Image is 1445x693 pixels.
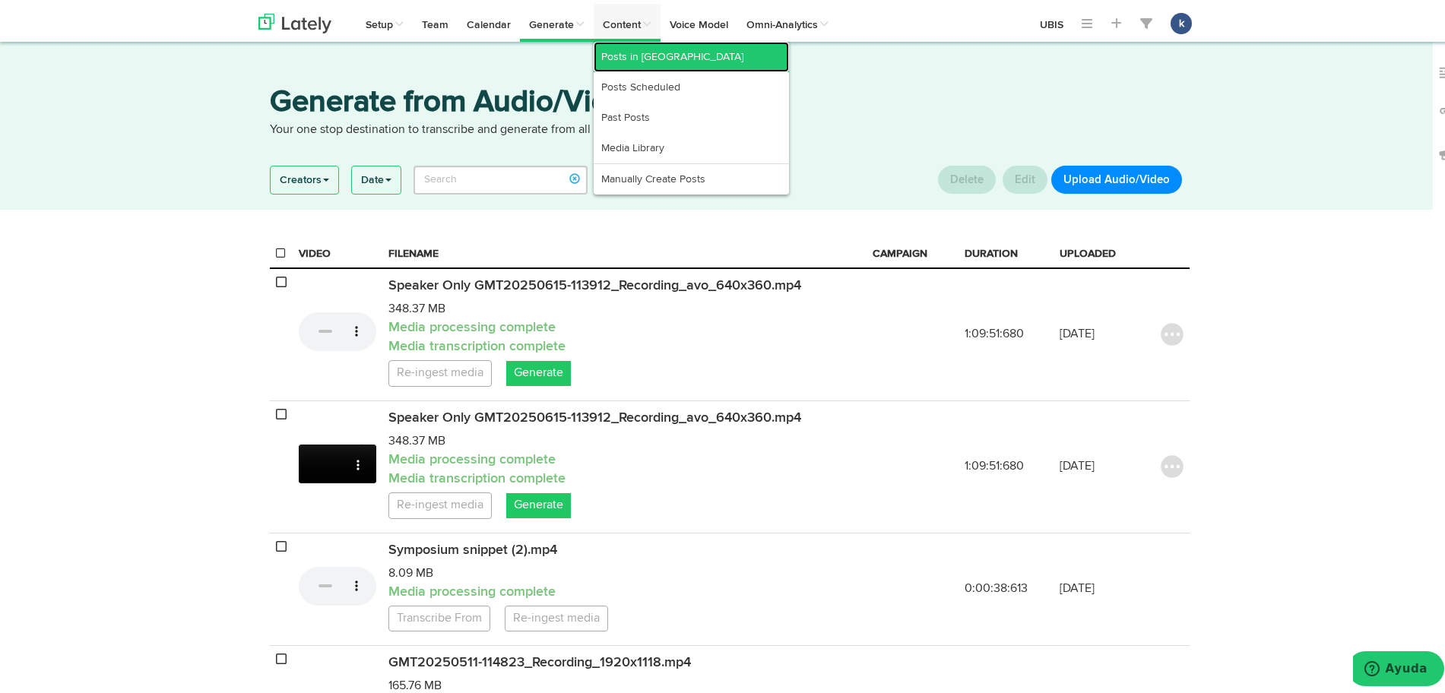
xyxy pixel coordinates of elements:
td: [DATE] [1054,397,1144,529]
a: Generate [506,357,571,382]
img: icon_menu_button.svg [1161,319,1184,342]
button: Upload Audio/Video [1051,162,1182,190]
input: Search [414,162,588,191]
p: Your one stop destination to transcribe and generate from all of your Audio/Video sources. [270,118,1190,135]
a: Transcribe From [388,602,490,628]
a: Re-ingest media [505,602,608,628]
a: Date [352,163,401,190]
span: Speaker Only GMT20250615-113912_Recording_avo_640x360.mp4 [388,275,801,289]
button: Delete [938,162,996,190]
span: 1:09:51:680 [965,457,1024,469]
video: Your browser does not support HTML5 video. [299,441,376,479]
p: Media processing complete [388,447,860,467]
a: Past Posts [594,99,789,129]
span: 0:00:38:613 [965,579,1028,591]
td: [DATE] [1054,264,1144,397]
img: icon_menu_button.svg [1161,451,1184,474]
span: Symposium snippet (2).mp4 [388,540,557,553]
p: Media transcription complete [388,334,860,353]
span: 1:09:51:680 [965,324,1024,337]
a: Posts Scheduled [594,68,789,99]
img: logo_lately_bg_light.svg [258,10,331,30]
span: Speaker Only GMT20250615-113912_Recording_avo_640x360.mp4 [388,407,801,421]
a: Re-ingest media [388,489,492,515]
a: Media Library [594,129,789,160]
span: 348.37 MB [388,299,445,312]
a: Generate [506,489,571,514]
video: Your browser does not support HTML5 video. [299,309,376,347]
span: 8.09 MB [388,564,433,576]
h3: Generate from Audio/Video [270,84,1190,118]
th: FILENAME [382,236,867,264]
th: UPLOADED [1054,236,1144,264]
a: Re-ingest media [388,356,492,383]
th: CAMPAIGN [867,236,959,264]
td: [DATE] [1054,530,1144,642]
th: DURATION [959,236,1054,264]
th: VIDEO [293,236,382,264]
a: Manually Create Posts [594,160,789,191]
p: Media processing complete [388,579,860,599]
a: Posts in [GEOGRAPHIC_DATA] [594,38,789,68]
span: 165.76 MB [388,676,442,688]
p: Media processing complete [388,315,860,334]
a: Creators [271,163,338,190]
span: 348.37 MB [388,432,445,444]
video: Your browser does not support HTML5 video. [299,563,376,602]
span: GMT20250511-114823_Recording_1920x1118.mp4 [388,652,691,666]
iframe: Abre un widget desde donde se puede obtener más información [1353,647,1444,685]
p: Media transcription complete [388,466,860,486]
button: Edit [1003,162,1047,190]
button: k [1171,9,1192,30]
